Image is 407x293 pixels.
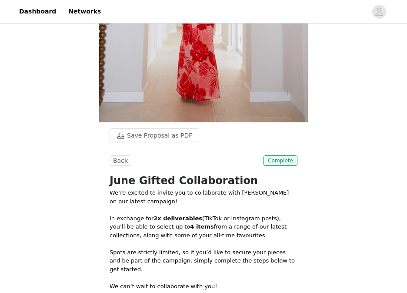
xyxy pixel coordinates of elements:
[63,2,106,21] a: Networks
[190,223,214,230] strong: 4 items
[110,173,297,189] h1: June Gifted Collaboration
[110,155,131,166] button: Back
[110,282,297,291] p: We can’t wait to collaborate with you!
[110,128,199,142] button: Save Proposal as PDF
[110,248,297,274] p: Spots are strictly limited, so if you’d like to secure your pieces and be part of the campaign, s...
[14,2,61,21] a: Dashboard
[110,214,297,240] p: In exchange for (TikTok or Instagram posts), you’ll be able to select up to from a range of our l...
[110,189,297,205] p: We’re excited to invite you to collaborate with [PERSON_NAME] on our latest campaign!
[375,5,383,19] div: avatar
[264,155,297,166] span: Complete
[153,215,202,222] strong: 2x deliverables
